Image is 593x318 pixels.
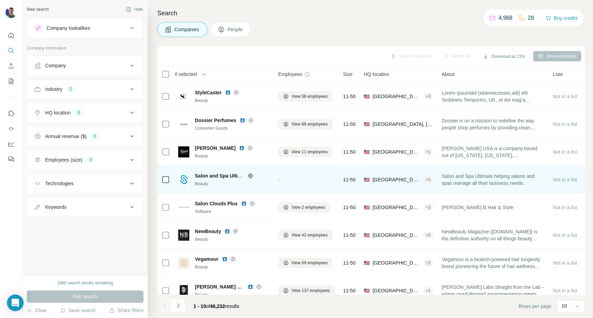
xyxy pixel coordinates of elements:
[364,121,370,128] span: 🇺🇸
[27,57,143,74] button: Company
[6,138,17,150] button: Dashboard
[178,146,189,157] img: Logo of Kiehl's
[442,228,544,242] span: NewBeauty Magazine ([DOMAIN_NAME]) is the definitive authority on all things beauty. Each issue o...
[364,148,370,155] span: 🇺🇸
[423,232,434,238] div: + 5
[478,51,530,62] button: Download as CSV
[364,93,370,100] span: 🇺🇸
[178,230,189,241] img: Logo of NewBeauty
[195,181,270,187] div: Beauty
[6,44,17,57] button: Search
[553,288,577,293] span: Not in a list
[195,173,249,179] span: Salon and Spa Ultimate
[195,208,270,215] div: Software
[343,93,356,100] span: 11-50
[372,93,420,100] span: [GEOGRAPHIC_DATA]
[423,177,434,183] div: + 2
[6,75,17,87] button: My lists
[171,299,185,312] button: Navigate to next page
[178,119,189,130] img: Logo of Dossier Perfumes
[423,204,434,210] div: + 3
[206,303,210,309] span: of
[6,107,17,120] button: Use Surfe on LinkedIn
[210,303,225,309] span: 46,232
[27,128,143,145] button: Annual revenue ($)3
[553,71,563,78] span: Lists
[364,71,389,78] span: HQ location
[45,109,71,116] div: HQ location
[278,71,302,78] span: Employees
[195,236,270,242] div: Beauty
[553,149,577,155] span: Not in a list
[372,204,420,211] span: [GEOGRAPHIC_DATA]
[6,122,17,135] button: Use Surfe API
[343,204,356,211] span: 11-50
[442,89,544,103] span: Lorem Ipsumdol (sitametconsec.adi) elit Seddoeiu Temporinc, Utl., et dol mag’a enimadm veniam qui...
[178,91,189,102] img: Logo of StyleCaster
[195,145,236,152] span: [PERSON_NAME]
[519,303,551,310] span: Rows per page
[278,147,332,157] button: View 11 employees
[6,153,17,165] button: Feedback
[423,287,434,294] div: + 1
[291,93,328,100] span: View 58 employees
[174,26,200,33] span: Companies
[178,174,189,185] img: Logo of Salon and Spa Ultimate
[178,206,189,209] img: Logo of Salon Clouds Plus
[241,201,247,206] img: LinkedIn logo
[224,229,230,234] img: LinkedIn logo
[45,86,63,93] div: Industry
[7,294,24,311] div: Open Intercom Messenger
[6,7,17,18] img: Avatar
[91,133,99,139] div: 3
[109,307,143,314] button: Share filters
[291,149,328,155] span: View 11 employees
[195,153,270,159] div: Beauty
[553,205,577,210] span: Not in a list
[195,97,270,104] div: Beauty
[343,176,356,183] span: 11-50
[27,6,49,12] div: New search
[278,258,332,268] button: View 69 employees
[27,104,143,121] button: HQ location3
[343,121,356,128] span: 11-50
[372,148,420,155] span: [GEOGRAPHIC_DATA], [US_STATE]
[364,287,370,294] span: 🇺🇸
[291,232,328,238] span: View 42 employees
[195,89,222,96] span: StyleCaster
[278,177,280,182] span: -
[193,303,239,309] span: results
[195,283,244,290] span: [PERSON_NAME] Labs
[291,204,325,210] span: View 2 employees
[442,173,544,187] span: Salon and Spa Ultimate helping salons and spas manage all their business needs.
[372,259,420,266] span: [GEOGRAPHIC_DATA]
[442,284,544,298] span: [PERSON_NAME] Labs Straight from the Lab – where unadulterated experimentation meets raw glamour....
[291,121,328,127] span: View 88 employees
[27,45,143,51] p: Company information
[372,176,420,183] span: [GEOGRAPHIC_DATA]
[239,145,245,151] img: LinkedIn logo
[121,4,148,15] button: Hide
[87,157,94,163] div: 3
[278,230,332,240] button: View 42 employees
[291,260,328,266] span: View 69 employees
[6,29,17,42] button: Quick start
[195,125,270,131] div: Consumer Goods
[553,232,577,238] span: Not in a list
[278,119,332,129] button: View 88 employees
[240,118,245,123] img: LinkedIn logo
[27,81,143,97] button: Industry2
[545,13,578,23] button: Buy credits
[225,90,231,95] img: LinkedIn logo
[45,180,74,187] div: Technologies
[423,149,434,155] div: + 1
[195,264,270,270] div: Beauty
[27,307,47,314] button: Clear
[423,93,434,100] div: + 3
[27,20,143,36] button: Company lookalikes
[195,256,219,263] span: Vegamour
[45,156,82,163] div: Employees (size)
[442,145,544,159] span: [PERSON_NAME] USA is a company based out of [US_STATE], [US_STATE], [GEOGRAPHIC_DATA].
[27,175,143,192] button: Technologies
[45,62,66,69] div: Company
